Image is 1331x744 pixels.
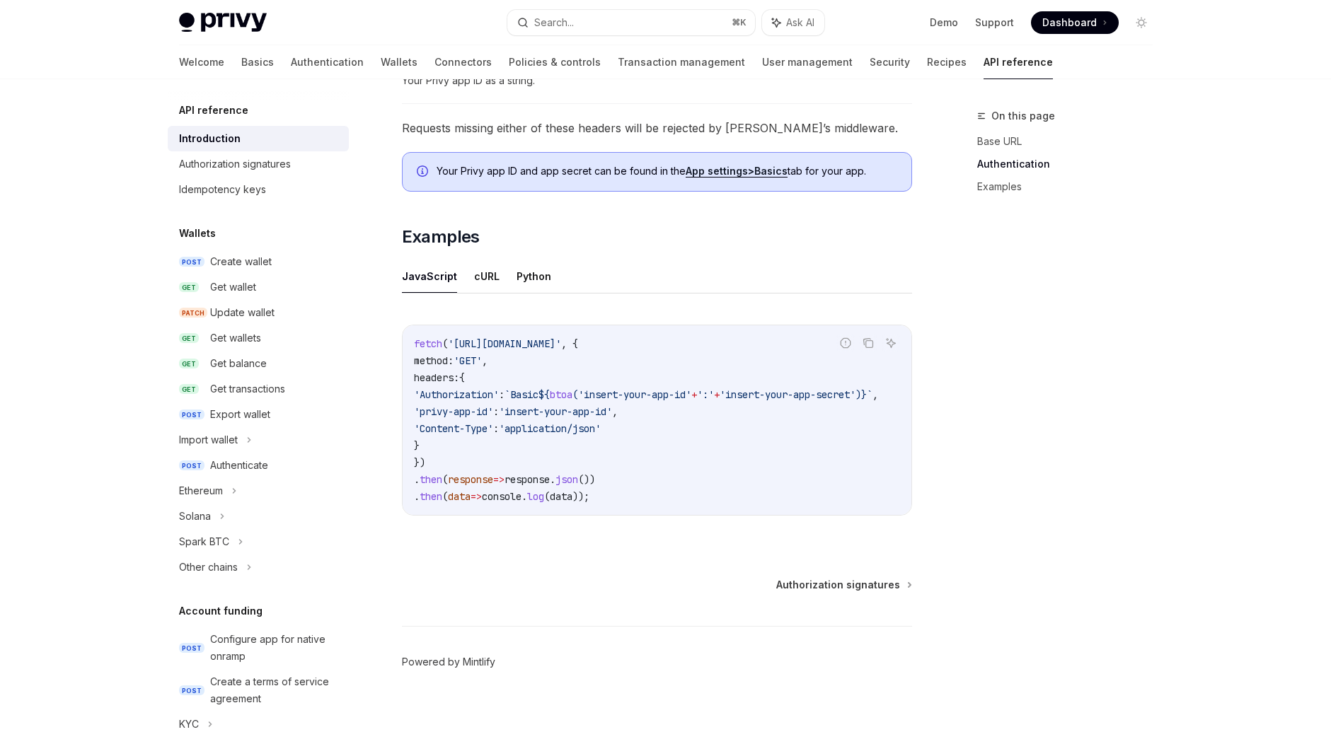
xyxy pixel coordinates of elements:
[859,334,877,352] button: Copy the contents from the code block
[977,175,1164,198] a: Examples
[168,453,349,478] a: POSTAuthenticate
[179,482,223,499] div: Ethereum
[179,130,241,147] div: Introduction
[550,490,572,503] span: data
[414,337,442,350] span: fetch
[179,559,238,576] div: Other chains
[241,45,274,79] a: Basics
[786,16,814,30] span: Ask AI
[168,274,349,300] a: GETGet wallet
[499,388,505,401] span: :
[578,388,691,401] span: 'insert-your-app-id'
[493,473,505,486] span: =>
[420,473,442,486] span: then
[572,490,589,503] span: ));
[168,177,349,202] a: Idempotency keys
[402,655,495,669] a: Powered by Mintlify
[482,490,522,503] span: console
[544,490,550,503] span: (
[437,164,897,178] span: Your Privy app ID and app secret can be found in the tab for your app.
[381,45,417,79] a: Wallets
[402,260,457,293] button: JavaScript
[991,107,1055,124] span: On this page
[179,181,266,198] div: Idempotency keys
[434,45,492,79] a: Connectors
[572,388,578,401] span: (
[179,409,204,420] span: POST
[977,153,1164,175] a: Authentication
[168,151,349,177] a: Authorization signatures
[179,460,204,471] span: POST
[179,45,224,79] a: Welcome
[527,490,544,503] span: log
[168,669,349,711] a: POSTCreate a terms of service agreement
[776,578,911,592] a: Authorization signatures
[471,490,482,503] span: =>
[442,337,448,350] span: (
[179,716,199,733] div: KYC
[459,371,465,384] span: {
[210,406,270,423] div: Export wallet
[507,10,755,35] button: Search...⌘K
[210,380,285,397] div: Get transactions
[927,45,967,79] a: Recipes
[179,533,229,550] div: Spark BTC
[179,13,267,33] img: light logo
[210,253,272,270] div: Create wallet
[538,388,550,401] span: ${
[1130,11,1153,34] button: Toggle dark mode
[402,72,912,89] span: Your Privy app ID as a string.
[414,439,420,452] span: }
[697,388,714,401] span: ':'
[754,165,788,177] strong: Basics
[168,325,349,351] a: GETGet wallets
[474,260,500,293] button: cURL
[442,473,448,486] span: (
[179,257,204,267] span: POST
[291,45,364,79] a: Authentication
[179,102,248,119] h5: API reference
[984,45,1053,79] a: API reference
[499,405,612,418] span: 'insert-your-app-id'
[168,300,349,325] a: PATCHUpdate wallet
[762,45,853,79] a: User management
[930,16,958,30] a: Demo
[179,333,199,344] span: GET
[414,473,420,486] span: .
[454,354,482,367] span: 'GET'
[550,388,572,401] span: btoa
[179,508,211,525] div: Solana
[714,388,720,401] span: +
[168,249,349,274] a: POSTCreate wallet
[448,473,493,486] span: response
[414,490,420,503] span: .
[1031,11,1119,34] a: Dashboard
[517,260,551,293] button: Python
[870,45,910,79] a: Security
[882,334,900,352] button: Ask AI
[534,14,574,31] div: Search...
[732,17,747,28] span: ⌘ K
[414,354,454,367] span: method:
[686,165,748,177] strong: App settings
[522,490,527,503] span: .
[179,282,199,293] span: GET
[762,10,824,35] button: Ask AI
[612,405,618,418] span: ,
[509,45,601,79] a: Policies & controls
[836,334,855,352] button: Report incorrect code
[442,490,448,503] span: (
[179,603,263,620] h5: Account funding
[179,359,199,369] span: GET
[210,631,340,665] div: Configure app for native onramp
[691,388,697,401] span: +
[977,130,1164,153] a: Base URL
[179,225,216,242] h5: Wallets
[179,384,199,395] span: GET
[420,490,442,503] span: then
[210,355,267,372] div: Get balance
[448,337,561,350] span: '[URL][DOMAIN_NAME]'
[776,578,900,592] span: Authorization signatures
[448,490,471,503] span: data
[618,45,745,79] a: Transaction management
